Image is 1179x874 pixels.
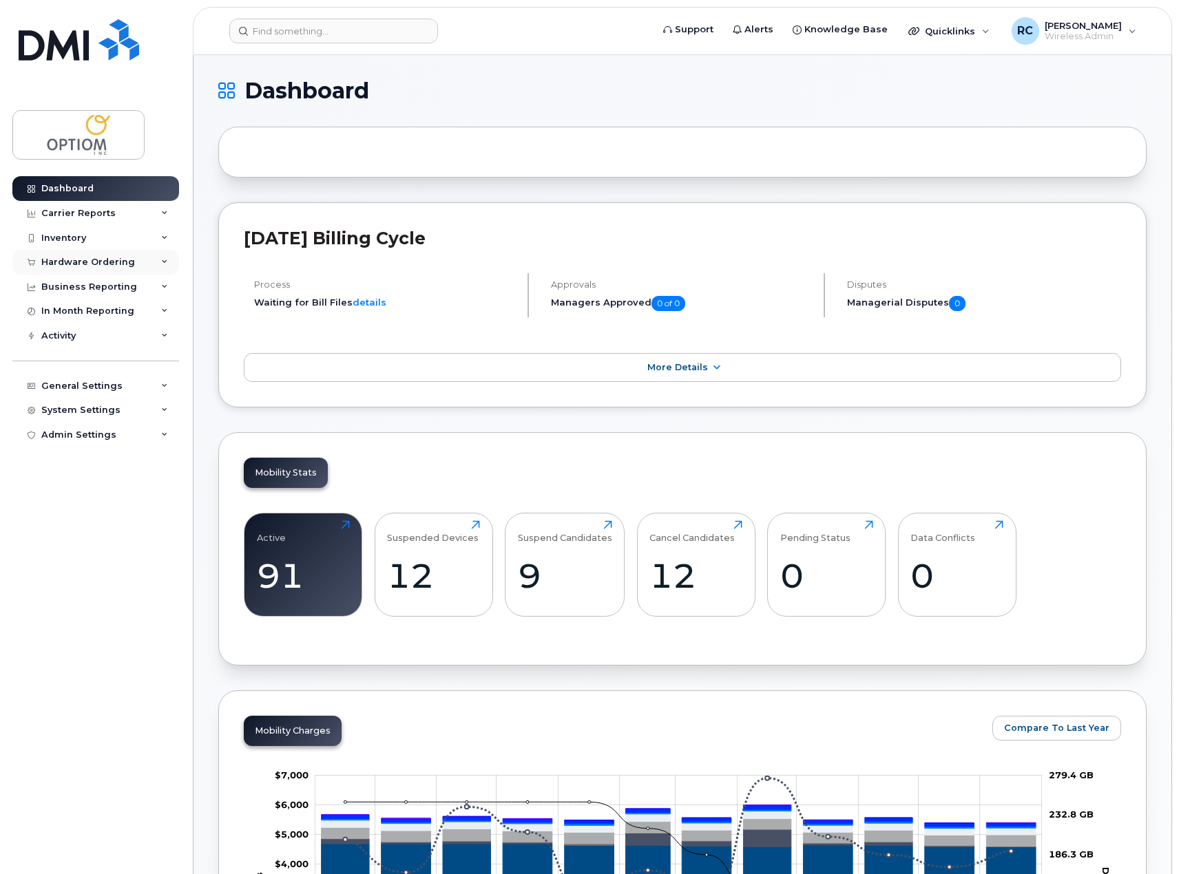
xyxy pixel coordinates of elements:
tspan: 279.4 GB [1049,769,1094,780]
h5: Managerial Disputes [847,296,1121,311]
div: 9 [518,555,612,596]
div: 0 [910,555,1003,596]
div: 12 [387,555,480,596]
a: Pending Status0 [780,520,873,608]
button: Compare To Last Year [992,716,1121,740]
div: 91 [257,555,350,596]
tspan: $5,000 [275,829,309,840]
a: Suspended Devices12 [387,520,480,608]
div: Active [257,520,286,543]
g: Features [322,819,1036,846]
g: Roaming [322,829,1036,846]
tspan: 232.8 GB [1049,809,1094,820]
h4: Disputes [847,279,1121,290]
div: Data Conflicts [910,520,975,543]
div: Cancel Candidates [649,520,735,543]
g: $0 [275,829,309,840]
tspan: $7,000 [275,769,309,780]
g: PST [322,805,1036,827]
div: Pending Status [780,520,851,543]
g: QST [322,805,1036,824]
div: 12 [649,555,742,596]
a: Suspend Candidates9 [518,520,612,608]
h4: Process [254,279,516,290]
li: Waiting for Bill Files [254,296,516,309]
tspan: 186.3 GB [1049,849,1094,860]
span: 0 [949,296,966,311]
g: $0 [275,769,309,780]
a: Cancel Candidates12 [649,520,742,608]
div: Suspend Candidates [518,520,612,543]
a: Active91 [257,520,350,608]
a: Data Conflicts0 [910,520,1003,608]
g: GST [322,811,1036,835]
g: $0 [275,799,309,810]
span: Compare To Last Year [1004,721,1109,734]
tspan: $4,000 [275,858,309,869]
div: Suspended Devices [387,520,479,543]
a: details [353,297,386,308]
span: More Details [647,362,708,372]
h2: [DATE] Billing Cycle [244,228,1121,248]
h5: Managers Approved [551,296,813,311]
span: Dashboard [244,81,369,101]
g: $0 [275,858,309,869]
tspan: $6,000 [275,799,309,810]
h4: Approvals [551,279,813,290]
div: 0 [780,555,873,596]
g: HST [322,809,1036,828]
span: 0 of 0 [651,296,685,311]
